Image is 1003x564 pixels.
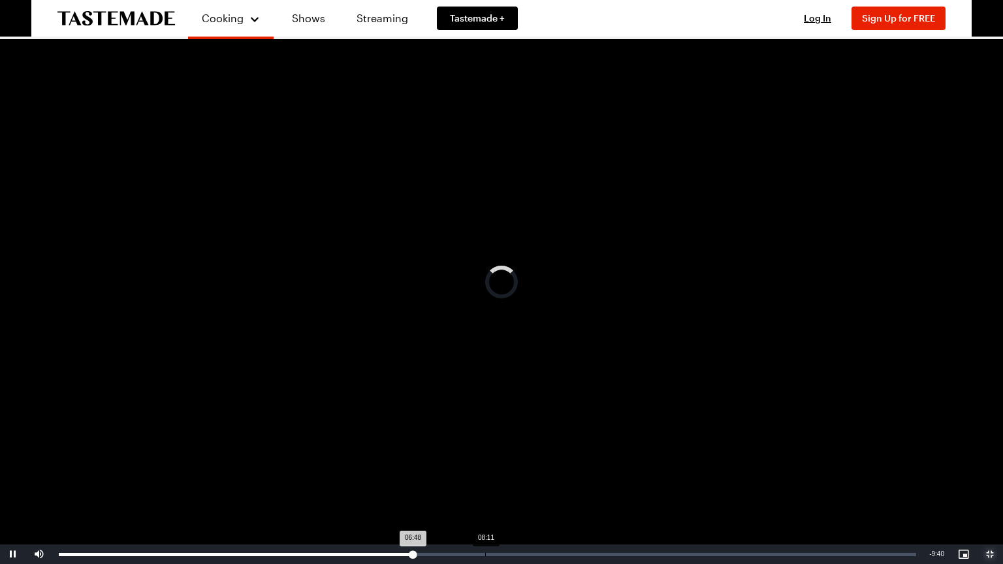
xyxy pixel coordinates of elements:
a: To Tastemade Home Page [57,11,175,26]
div: Progress Bar [59,553,916,556]
button: Mute [26,544,52,564]
button: Picture-in-Picture [951,544,977,564]
span: Cooking [202,12,244,24]
button: Sign Up for FREE [852,7,946,30]
span: - [929,550,931,557]
button: Exit Fullscreen [977,544,1003,564]
span: Sign Up for FREE [862,12,935,23]
span: Log In [804,12,831,23]
button: Log In [791,12,844,25]
button: Cooking [201,5,261,31]
span: 9:40 [932,550,944,557]
span: Tastemade + [450,12,505,25]
a: Tastemade + [437,7,518,30]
